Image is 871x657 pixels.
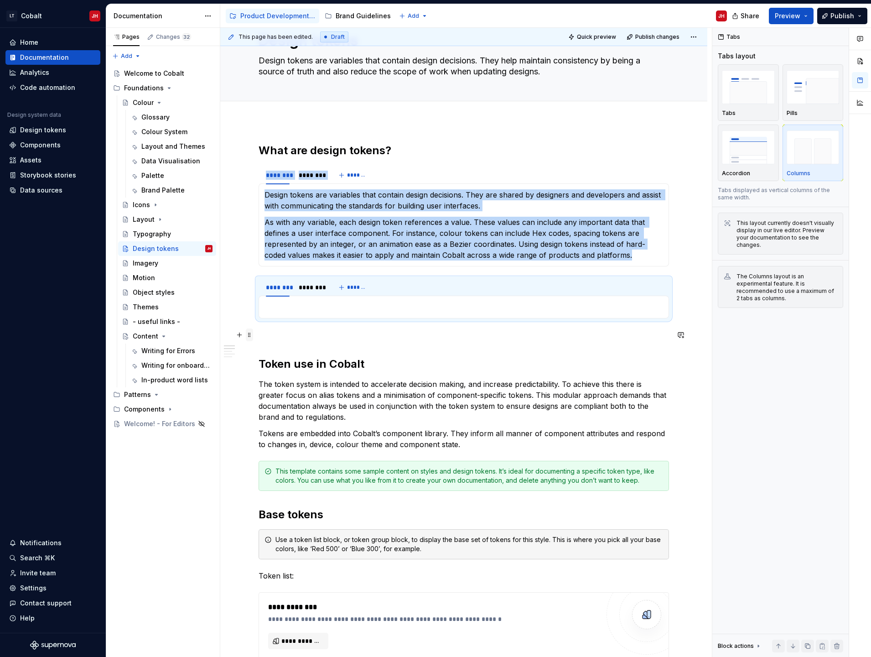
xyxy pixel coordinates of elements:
[20,53,69,62] div: Documentation
[133,229,171,239] div: Typography
[127,358,216,373] a: Writing for onboarding
[259,507,669,522] h2: Base tokens
[20,83,75,92] div: Code automation
[408,12,419,20] span: Add
[396,10,430,22] button: Add
[141,113,170,122] div: Glossary
[20,584,47,593] div: Settings
[240,11,316,21] div: Product Development Guidelines
[118,95,216,110] a: Colour
[718,52,756,61] div: Tabs layout
[118,329,216,344] a: Content
[718,125,779,181] button: placeholderAccordion
[5,50,100,65] a: Documentation
[141,171,164,180] div: Palette
[321,9,394,23] a: Brand Guidelines
[264,217,663,261] p: As with any variable, each design token references a value. These values can include any importan...
[141,156,200,166] div: Data Visualisation
[2,6,104,26] button: LTCobaltJH
[133,98,154,107] div: Colour
[775,11,800,21] span: Preview
[20,553,55,563] div: Search ⌘K
[118,198,216,212] a: Icons
[6,10,17,21] div: LT
[787,109,798,117] p: Pills
[141,346,195,355] div: Writing for Errors
[156,33,191,41] div: Changes
[121,52,132,60] span: Add
[331,33,345,41] span: Draft
[787,170,810,177] p: Columns
[133,259,158,268] div: Imagery
[114,11,200,21] div: Documentation
[118,285,216,300] a: Object styles
[264,189,663,211] p: Design tokens are variables that contain design decisions. They are shared by designers and devel...
[736,219,837,249] div: This layout currently doesn't visually display in our live editor. Preview your documentation to ...
[133,200,150,209] div: Icons
[257,53,667,79] textarea: Design tokens are variables that contain design decisions. They help maintain consistency by bein...
[127,373,216,387] a: In-product word lists
[722,170,750,177] p: Accordion
[275,535,663,553] div: Use a token list block, or token group block, to display the base set of tokens for this style. T...
[635,33,679,41] span: Publish changes
[5,138,100,152] a: Components
[275,467,663,485] div: This template contains some sample content on styles and design tokens. It’s ideal for documentin...
[118,227,216,241] a: Typography
[722,109,736,117] p: Tabs
[124,419,195,428] div: Welcome! - For Editors
[109,402,216,417] div: Components
[118,256,216,271] a: Imagery
[226,7,394,25] div: Page tree
[133,244,179,253] div: Design tokens
[565,31,620,43] button: Quick preview
[5,183,100,198] a: Data sources
[5,611,100,626] button: Help
[577,33,616,41] span: Quick preview
[5,596,100,610] button: Contact support
[336,11,391,21] div: Brand Guidelines
[718,12,725,20] div: JH
[92,12,98,20] div: JH
[118,271,216,285] a: Motion
[259,357,669,371] h2: Token use in Cobalt
[722,130,775,164] img: placeholder
[118,241,216,256] a: Design tokensJH
[259,143,669,158] h2: What are design tokens?
[20,171,76,180] div: Storybook stories
[124,69,184,78] div: Welcome to Cobalt
[718,64,779,121] button: placeholderTabs
[718,640,762,652] div: Block actions
[127,344,216,358] a: Writing for Errors
[133,317,180,326] div: - useful links -
[20,568,56,578] div: Invite team
[5,536,100,550] button: Notifications
[5,153,100,167] a: Assets
[783,64,844,121] button: placeholderPills
[124,390,151,399] div: Patterns
[30,641,76,650] svg: Supernova Logo
[141,186,185,195] div: Brand Palette
[207,244,211,253] div: JH
[769,8,814,24] button: Preview
[5,551,100,565] button: Search ⌘K
[20,141,61,150] div: Components
[722,70,775,104] img: placeholder
[7,111,61,119] div: Design system data
[118,300,216,314] a: Themes
[741,11,759,21] span: Share
[20,186,62,195] div: Data sources
[118,314,216,329] a: - useful links -
[141,361,211,370] div: Writing for onboarding
[118,212,216,227] a: Layout
[830,11,854,21] span: Publish
[124,405,165,414] div: Components
[787,70,840,104] img: placeholder
[718,642,754,650] div: Block actions
[113,33,140,41] div: Pages
[109,81,216,95] div: Foundations
[783,125,844,181] button: placeholderColumns
[20,68,49,77] div: Analytics
[141,142,205,151] div: Layout and Themes
[127,183,216,198] a: Brand Palette
[127,125,216,139] a: Colour System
